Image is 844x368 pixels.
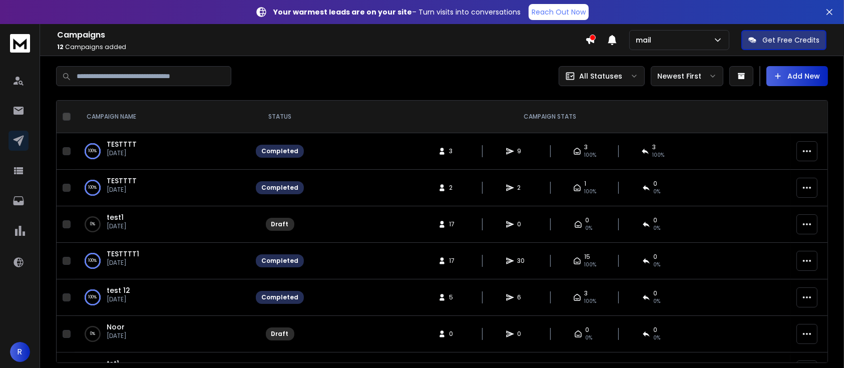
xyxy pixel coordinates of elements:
[89,183,97,193] p: 100 %
[75,133,250,170] td: 100%TESTTTT[DATE]
[10,342,30,362] button: R
[107,139,137,149] a: TESTTTT
[652,151,664,159] span: 100 %
[762,35,819,45] p: Get Free Credits
[585,224,592,232] span: 0%
[75,279,250,316] td: 100%test 12[DATE]
[585,334,592,342] span: 0%
[310,101,790,133] th: CAMPAIGN STATS
[449,330,459,338] span: 0
[107,295,130,303] p: [DATE]
[107,285,130,295] a: test 12
[250,101,310,133] th: STATUS
[585,326,589,334] span: 0
[653,224,660,232] span: 0%
[584,253,590,261] span: 15
[584,151,596,159] span: 100 %
[653,289,657,297] span: 0
[517,184,527,192] span: 2
[584,261,596,269] span: 100 %
[273,7,412,17] strong: Your warmest leads are on your site
[651,66,723,86] button: Newest First
[10,34,30,53] img: logo
[636,35,655,45] p: mail
[517,257,527,265] span: 30
[90,329,95,339] p: 0 %
[449,147,459,155] span: 3
[57,43,585,51] p: Campaigns added
[653,253,657,261] span: 0
[585,216,589,224] span: 0
[517,293,527,301] span: 6
[766,66,828,86] button: Add New
[89,146,97,156] p: 100 %
[89,292,97,302] p: 100 %
[517,220,527,228] span: 0
[653,297,660,305] span: 0 %
[653,334,660,342] span: 0%
[273,7,521,17] p: – Turn visits into conversations
[90,219,95,229] p: 0 %
[107,176,137,186] a: TESTTTT
[107,259,139,267] p: [DATE]
[107,332,127,340] p: [DATE]
[261,257,298,265] div: Completed
[107,222,127,230] p: [DATE]
[532,7,586,17] p: Reach Out Now
[57,29,585,41] h1: Campaigns
[517,330,527,338] span: 0
[261,293,298,301] div: Completed
[653,180,657,188] span: 0
[741,30,826,50] button: Get Free Credits
[449,293,459,301] span: 5
[653,326,657,334] span: 0
[584,188,596,196] span: 100 %
[89,256,97,266] p: 100 %
[584,289,588,297] span: 3
[107,186,137,194] p: [DATE]
[653,216,657,224] span: 0
[652,143,656,151] span: 3
[107,149,137,157] p: [DATE]
[449,220,459,228] span: 17
[261,184,298,192] div: Completed
[584,143,588,151] span: 3
[529,4,589,20] a: Reach Out Now
[653,188,660,196] span: 0 %
[75,101,250,133] th: CAMPAIGN NAME
[107,322,125,332] a: Noor
[653,261,660,269] span: 0 %
[107,249,139,259] a: TESTTTT1
[75,316,250,352] td: 0%Noor[DATE]
[584,180,586,188] span: 1
[107,212,124,222] a: test1
[517,147,527,155] span: 9
[75,206,250,243] td: 0%test1[DATE]
[261,147,298,155] div: Completed
[75,243,250,279] td: 100%TESTTTT1[DATE]
[271,330,289,338] div: Draft
[579,71,622,81] p: All Statuses
[271,220,289,228] div: Draft
[57,43,64,51] span: 12
[75,170,250,206] td: 100%TESTTTT[DATE]
[584,297,596,305] span: 100 %
[449,257,459,265] span: 17
[449,184,459,192] span: 2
